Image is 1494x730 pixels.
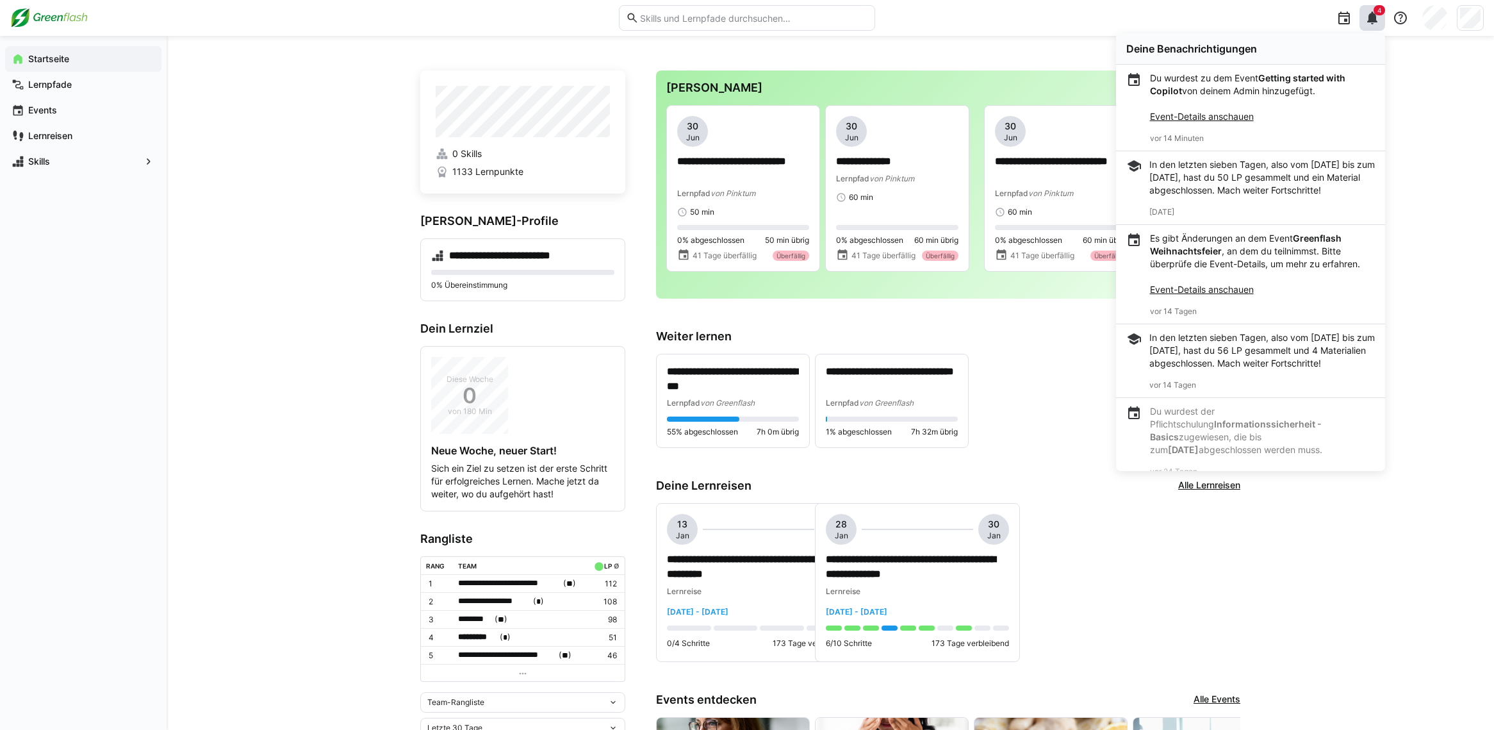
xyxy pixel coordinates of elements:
p: 173 Tage verbleibend [932,638,1009,649]
h3: Events entdecken [656,693,757,707]
span: Team-Rangliste [427,697,484,708]
p: 51 [591,633,617,643]
span: 41 Tage überfällig [851,251,915,261]
p: Du wurdest der Pflichtschulung zugewiesen, die bis zum abgeschlossen werden muss. [1150,405,1375,456]
span: ( ) [533,595,544,608]
p: 6/10 Schritte [826,638,872,649]
span: Lernreise [667,586,702,596]
span: ( ) [563,577,576,590]
p: 5 [429,651,448,661]
span: vor 14 Tagen [1150,306,1197,316]
span: Jan [676,531,689,541]
p: 108 [591,597,617,607]
p: 3 [429,615,448,625]
span: 1% abgeschlossen [826,427,892,437]
span: [DATE] - [DATE] [826,607,887,617]
div: LP [604,562,612,570]
span: von Pinktum [1028,188,1073,198]
span: Jan [987,531,1001,541]
h3: Rangliste [420,532,625,546]
span: Lernreise [826,586,860,596]
span: Jun [686,133,700,143]
h3: Dein Lernziel [420,322,625,336]
p: 98 [591,615,617,625]
span: 60 min [1008,207,1032,217]
a: Event-Details anschauen [1150,284,1254,295]
h3: Weiter lernen [656,329,1240,344]
span: 55% abgeschlossen [667,427,738,437]
b: [DATE] [1168,444,1199,455]
b: Informationssicherheit - Basics [1150,419,1322,442]
span: 13 [677,518,687,531]
a: Event-Details anschauen [1150,111,1254,122]
span: 60 min übrig [1083,235,1127,245]
span: 0 Skills [452,147,482,160]
span: Lernpfad [836,174,869,183]
span: vor 24 Tagen [1150,467,1197,476]
span: ( ) [495,613,507,626]
span: vor 14 Minuten [1150,133,1204,143]
a: 0 Skills [436,147,610,160]
div: Überfällig [773,251,809,261]
span: von Pinktum [869,174,914,183]
input: Skills und Lernpfade durchsuchen… [639,12,868,24]
span: Lernpfad [677,188,710,198]
h3: Deine Lernreisen [656,479,751,493]
a: Alle Lernreisen [1178,479,1240,493]
span: Jun [1004,133,1017,143]
span: 28 [835,518,847,531]
p: 0% Übereinstimmung [431,280,614,290]
span: von Greenflash [700,398,755,408]
span: 0% abgeschlossen [995,235,1062,245]
span: Jun [845,133,858,143]
span: 60 min übrig [914,235,958,245]
span: 1133 Lernpunkte [452,165,523,178]
span: von Greenflash [859,398,914,408]
div: In den letzten sieben Tagen, also vom [DATE] bis zum [DATE], hast du 56 LP gesammelt und 4 Materi... [1149,331,1375,370]
div: Überfällig [922,251,958,261]
span: ( ) [500,631,511,644]
span: 30 [687,120,698,133]
span: 7h 32m übrig [911,427,958,437]
p: 173 Tage verbleibend [773,638,850,649]
span: 41 Tage überfällig [1010,251,1074,261]
p: Es gibt Änderungen an dem Event , an dem du teilnimmst. Bitte überprüfe die Event-Details, um meh... [1150,232,1375,296]
p: 4 [429,633,448,643]
span: vor 14 Tagen [1149,380,1196,390]
span: Lernpfad [667,398,700,408]
div: Überfällig [1090,251,1127,261]
p: 2 [429,597,448,607]
a: ø [614,560,620,570]
span: 7h 0m übrig [757,427,799,437]
div: Team [458,562,477,570]
span: Jan [835,531,848,541]
span: Lernpfad [995,188,1028,198]
span: 30 [988,518,999,531]
span: [DATE] - [DATE] [667,607,728,617]
span: 30 [1005,120,1016,133]
p: 112 [591,579,617,589]
p: 0/4 Schritte [667,638,710,649]
span: 60 min [849,192,873,203]
span: 4 [1377,6,1381,14]
span: 0% abgeschlossen [677,235,744,245]
span: 50 min [690,207,714,217]
span: Lernpfad [826,398,859,408]
span: 0% abgeschlossen [836,235,903,245]
span: 41 Tage überfällig [693,251,757,261]
div: Rang [426,562,445,570]
a: Alle Events [1194,693,1240,707]
h4: Neue Woche, neuer Start! [431,444,614,457]
p: 46 [591,651,617,661]
span: ( ) [559,649,571,662]
span: [DATE] [1149,207,1174,217]
div: In den letzten sieben Tagen, also vom [DATE] bis zum [DATE], hast du 50 LP gesammelt und ein Mate... [1149,158,1375,197]
h3: [PERSON_NAME] [666,81,1230,95]
p: 1 [429,579,448,589]
span: 30 [846,120,857,133]
h3: [PERSON_NAME]-Profile [420,214,625,228]
span: 50 min übrig [765,235,809,245]
p: Du wurdest zu dem Event von deinem Admin hinzugefügt. [1150,72,1375,123]
div: Deine Benachrichtigungen [1126,42,1375,55]
span: von Pinktum [710,188,755,198]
